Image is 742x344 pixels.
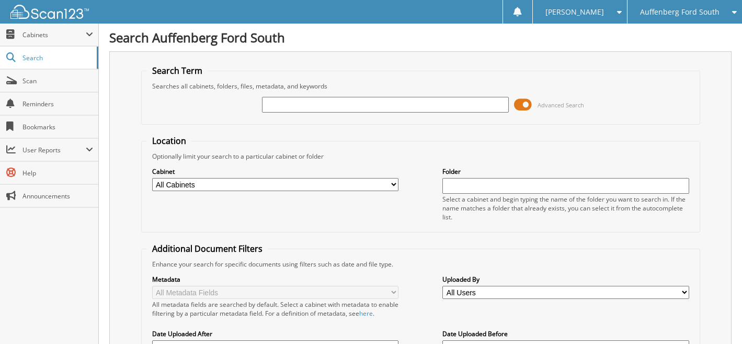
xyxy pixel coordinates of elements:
[109,29,732,46] h1: Search Auffenberg Ford South
[538,101,584,109] span: Advanced Search
[22,30,86,39] span: Cabinets
[22,53,92,62] span: Search
[147,260,694,269] div: Enhance your search for specific documents using filters such as date and file type.
[22,99,93,108] span: Reminders
[359,309,373,318] a: here
[147,243,268,254] legend: Additional Document Filters
[22,169,93,177] span: Help
[442,329,689,338] label: Date Uploaded Before
[22,123,93,131] span: Bookmarks
[147,152,694,161] div: Optionally limit your search to a particular cabinet or folder
[22,76,93,85] span: Scan
[152,329,398,338] label: Date Uploaded After
[442,275,689,284] label: Uploaded By
[442,195,689,221] div: Select a cabinet and begin typing the name of the folder you want to search in. If the name match...
[545,9,604,15] span: [PERSON_NAME]
[10,5,89,19] img: scan123-logo-white.svg
[147,65,208,76] legend: Search Term
[640,9,720,15] span: Auffenberg Ford South
[22,192,93,201] span: Announcements
[22,146,86,154] span: User Reports
[152,167,398,176] label: Cabinet
[147,82,694,91] div: Searches all cabinets, folders, files, metadata, and keywords
[147,135,191,147] legend: Location
[442,167,689,176] label: Folder
[152,275,398,284] label: Metadata
[152,300,398,318] div: All metadata fields are searched by default. Select a cabinet with metadata to enable filtering b...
